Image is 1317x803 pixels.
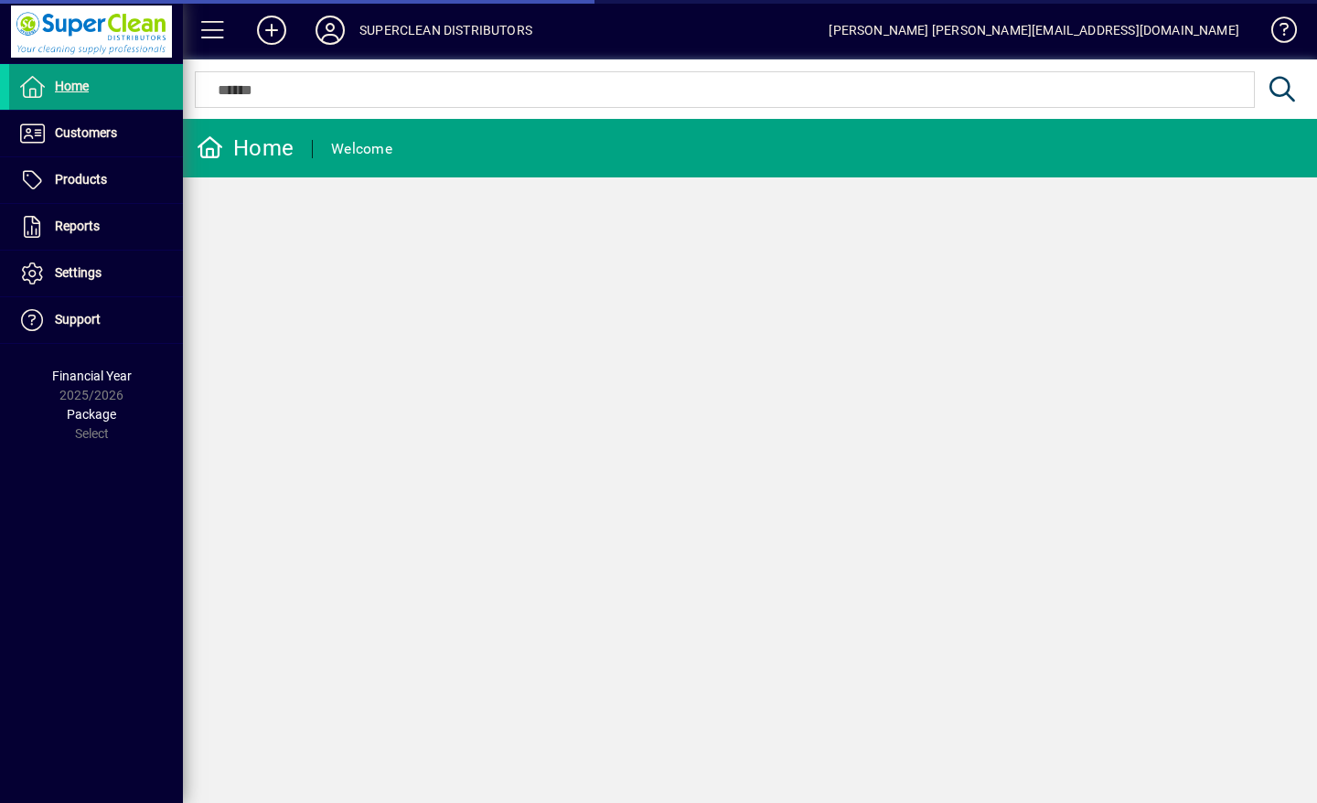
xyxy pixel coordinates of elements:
[55,219,100,233] span: Reports
[9,204,183,250] a: Reports
[9,111,183,156] a: Customers
[55,265,102,280] span: Settings
[331,134,392,164] div: Welcome
[829,16,1239,45] div: [PERSON_NAME] [PERSON_NAME][EMAIL_ADDRESS][DOMAIN_NAME]
[52,369,132,383] span: Financial Year
[55,312,101,327] span: Support
[9,157,183,203] a: Products
[197,134,294,163] div: Home
[9,251,183,296] a: Settings
[55,125,117,140] span: Customers
[9,297,183,343] a: Support
[242,14,301,47] button: Add
[359,16,532,45] div: SUPERCLEAN DISTRIBUTORS
[67,407,116,422] span: Package
[301,14,359,47] button: Profile
[55,79,89,93] span: Home
[55,172,107,187] span: Products
[1258,4,1294,63] a: Knowledge Base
